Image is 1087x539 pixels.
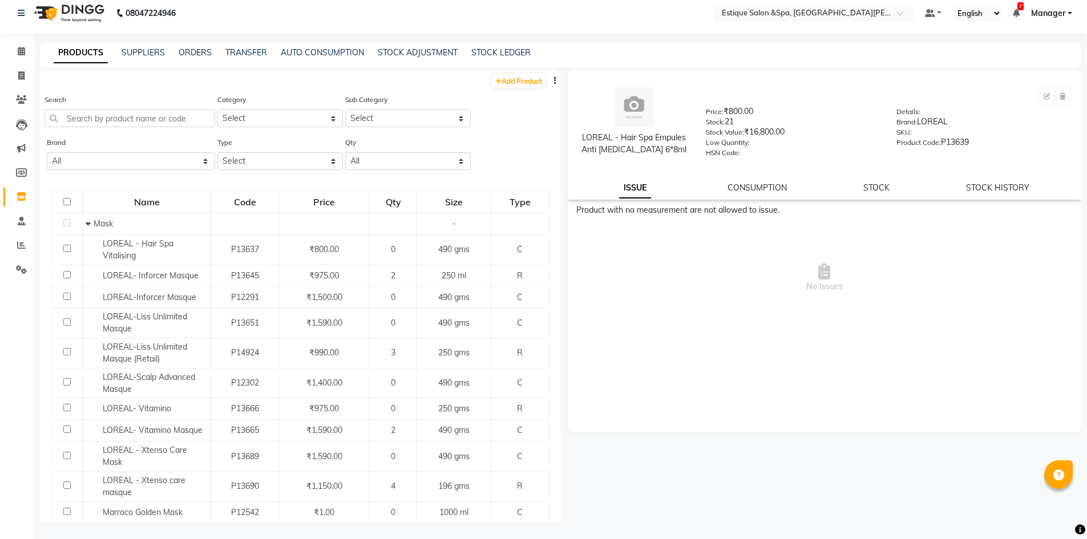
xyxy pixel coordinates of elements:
[391,270,395,281] span: 2
[896,116,1070,132] div: LOREAL
[452,218,456,229] span: -
[896,137,941,148] label: Product Code:
[576,221,1073,335] span: No Issues
[896,107,920,117] label: Details:
[706,126,879,142] div: ₹16,800.00
[231,292,259,302] span: P12291
[309,244,339,254] span: ₹800.00
[45,95,66,105] label: Search
[706,107,724,117] label: Price:
[231,451,259,461] span: P13689
[103,475,185,497] span: LOREAL - Xtenso care masque
[280,192,369,212] div: Price
[619,178,651,198] a: ISSUE
[517,270,523,281] span: R
[231,378,259,388] span: P12302
[391,244,395,254] span: 0
[896,136,1070,152] div: P13639
[179,47,212,58] a: ORDERS
[231,270,259,281] span: P13645
[103,238,173,261] span: LOREAL - Hair Spa Vitalising
[45,110,215,127] input: Search by product name or code
[517,292,523,302] span: C
[517,347,523,358] span: R
[306,318,342,328] span: ₹1,590.00
[517,507,523,517] span: C
[309,347,339,358] span: ₹990.00
[391,425,395,435] span: 2
[438,292,470,302] span: 490 gms
[391,347,395,358] span: 3
[306,451,342,461] span: ₹1,590.00
[706,106,879,121] div: ₹800.00
[231,403,259,414] span: P13666
[614,87,654,127] img: avatar
[438,425,470,435] span: 490 gms
[378,47,458,58] a: STOCK ADJUSTMENT
[103,372,195,394] span: LOREAL-Scalp Advanced Masque
[391,451,395,461] span: 0
[314,507,334,517] span: ₹1.00
[103,507,183,517] span: Marroco Golden Mask
[966,183,1029,193] a: STOCK HISTORY
[83,192,210,212] div: Name
[438,244,470,254] span: 490 gms
[391,292,395,302] span: 0
[706,137,750,148] label: Low Quantity:
[1013,8,1020,18] a: 7
[103,270,199,281] span: LOREAL- Inforcer Masque
[103,292,196,302] span: LOREAL-Inforcer Masque
[517,481,523,491] span: R
[122,47,165,58] a: SUPPLIERS
[438,403,470,414] span: 250 gms
[345,137,356,148] label: Qty
[391,318,395,328] span: 0
[517,318,523,328] span: C
[231,507,259,517] span: P12542
[863,183,890,193] a: STOCK
[103,425,203,435] span: LOREAL- Vitamino Masque
[706,127,744,137] label: Stock Value:
[309,270,339,281] span: ₹975.00
[103,403,171,414] span: LOREAL- Vitamino
[306,481,342,491] span: ₹1,150.00
[517,403,523,414] span: R
[418,192,490,212] div: Size
[438,378,470,388] span: 490 gms
[103,445,187,467] span: LOREAL - Xtenso Care Mask
[439,507,468,517] span: 1000 ml
[345,95,387,105] label: Sub Category
[492,192,548,212] div: Type
[306,378,342,388] span: ₹1,400.00
[438,318,470,328] span: 490 gms
[86,218,94,229] span: Collapse Row
[217,95,246,105] label: Category
[438,451,470,461] span: 490 gms
[231,425,259,435] span: P13665
[438,481,470,491] span: 196 gms
[579,132,689,156] div: LOREAL - Hair Spa Empules Anti [MEDICAL_DATA] 6*8ml
[231,244,259,254] span: P13637
[728,183,787,193] a: CONSUMPTION
[217,137,232,148] label: Type
[517,378,523,388] span: C
[281,47,364,58] a: AUTO CONSUMPTION
[370,192,416,212] div: Qty
[306,425,342,435] span: ₹1,590.00
[103,342,187,364] span: LOREAL-Liss Unlimited Masque (Retail)
[706,117,725,127] label: Stock:
[231,318,259,328] span: P13651
[231,481,259,491] span: P13690
[391,507,395,517] span: 0
[47,137,66,148] label: Brand
[576,204,1073,216] div: Product with no measurement are not allowed to issue.
[517,244,523,254] span: C
[309,403,339,414] span: ₹975.00
[391,481,395,491] span: 4
[306,292,342,302] span: ₹1,500.00
[391,403,395,414] span: 0
[391,378,395,388] span: 0
[706,148,740,158] label: HSN Code:
[225,47,267,58] a: TRANSFER
[1031,7,1065,19] span: Manager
